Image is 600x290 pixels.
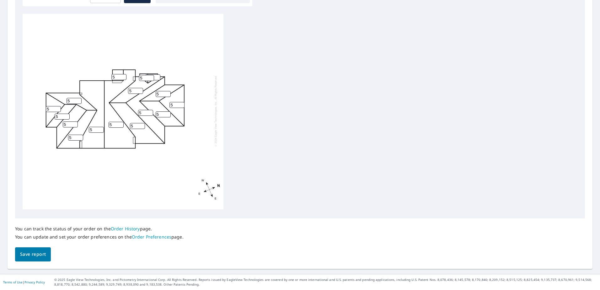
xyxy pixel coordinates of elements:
[15,247,51,261] button: Save report
[3,280,23,284] a: Terms of Use
[54,277,597,287] p: © 2025 Eagle View Technologies, Inc. and Pictometry International Corp. All Rights Reserved. Repo...
[111,226,140,232] a: Order History
[3,280,45,284] p: |
[132,234,171,240] a: Order Preferences
[15,226,184,232] p: You can track the status of your order on the page.
[20,250,46,258] span: Save report
[15,234,184,240] p: You can update and set your order preferences on the page.
[24,280,45,284] a: Privacy Policy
